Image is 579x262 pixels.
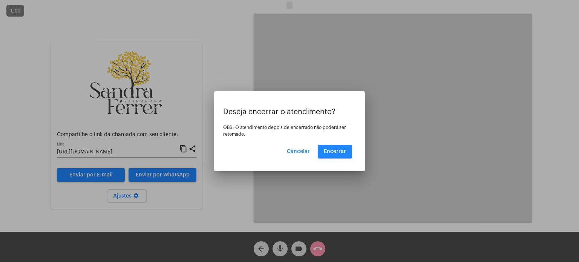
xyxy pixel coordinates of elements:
[223,108,356,116] p: Deseja encerrar o atendimento?
[223,125,346,136] span: OBS: O atendimento depois de encerrado não poderá ser retomado.
[318,145,352,158] button: Encerrar
[287,149,310,154] span: Cancelar
[281,145,316,158] button: Cancelar
[324,149,346,154] span: Encerrar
